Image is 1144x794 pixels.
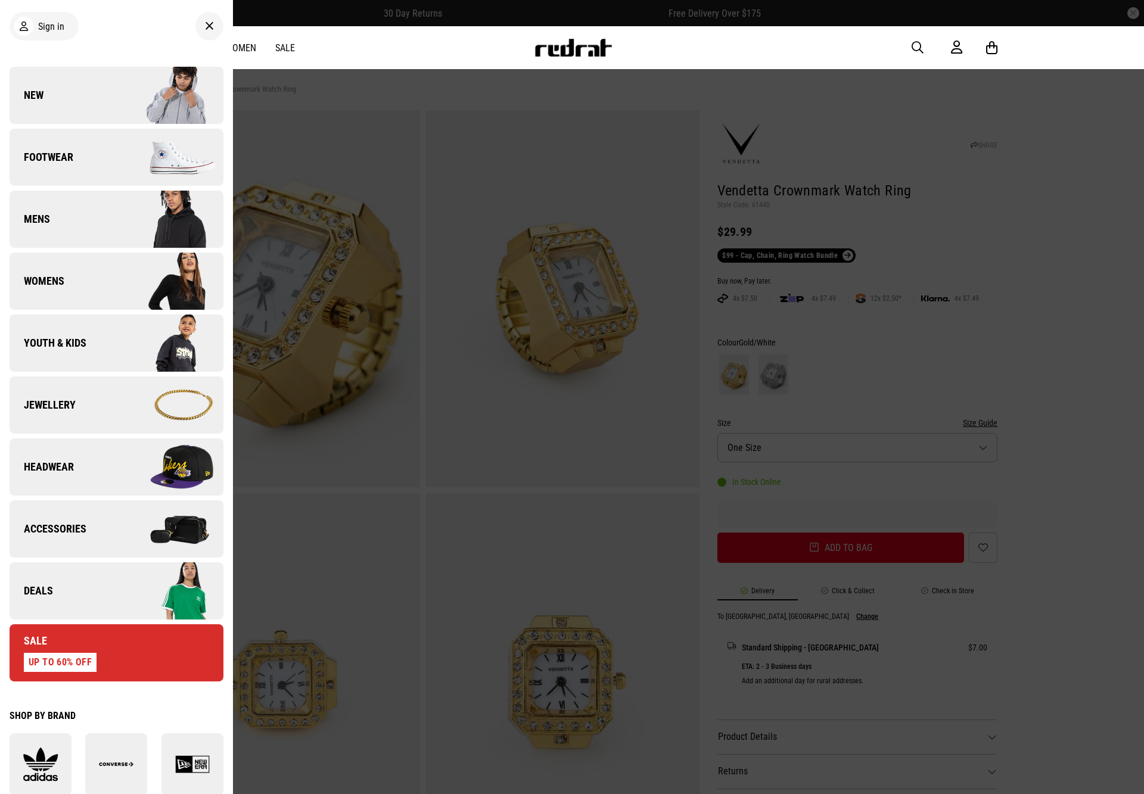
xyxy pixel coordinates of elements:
[10,253,223,310] a: Womens Company
[116,313,223,373] img: Company
[116,127,223,187] img: Company
[116,375,223,435] img: Company
[10,624,223,681] a: Sale UP TO 60% OFF
[10,274,64,288] span: Womens
[10,500,223,558] a: Accessories Company
[10,336,86,350] span: Youth & Kids
[10,584,53,598] span: Deals
[534,39,613,57] img: Redrat logo
[116,499,223,559] img: Company
[38,21,64,32] span: Sign in
[10,398,76,412] span: Jewellery
[10,315,223,372] a: Youth & Kids Company
[10,634,47,648] span: Sale
[161,747,223,781] img: New Era
[85,747,147,781] img: Converse
[10,129,223,186] a: Footwear Company
[10,212,50,226] span: Mens
[10,562,223,619] a: Deals Company
[275,42,295,54] a: Sale
[10,376,223,434] a: Jewellery Company
[116,251,223,311] img: Company
[24,653,97,672] div: UP TO 60% OFF
[10,150,73,164] span: Footwear
[10,191,223,248] a: Mens Company
[225,42,256,54] a: Women
[116,189,223,249] img: Company
[116,561,223,621] img: Company
[10,438,223,496] a: Headwear Company
[116,437,223,497] img: Company
[10,88,43,102] span: New
[116,66,223,125] img: Company
[10,710,223,721] div: Shop by Brand
[10,5,45,41] button: Open LiveChat chat widget
[10,747,71,781] img: adidas
[10,460,74,474] span: Headwear
[10,522,86,536] span: Accessories
[10,67,223,124] a: New Company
